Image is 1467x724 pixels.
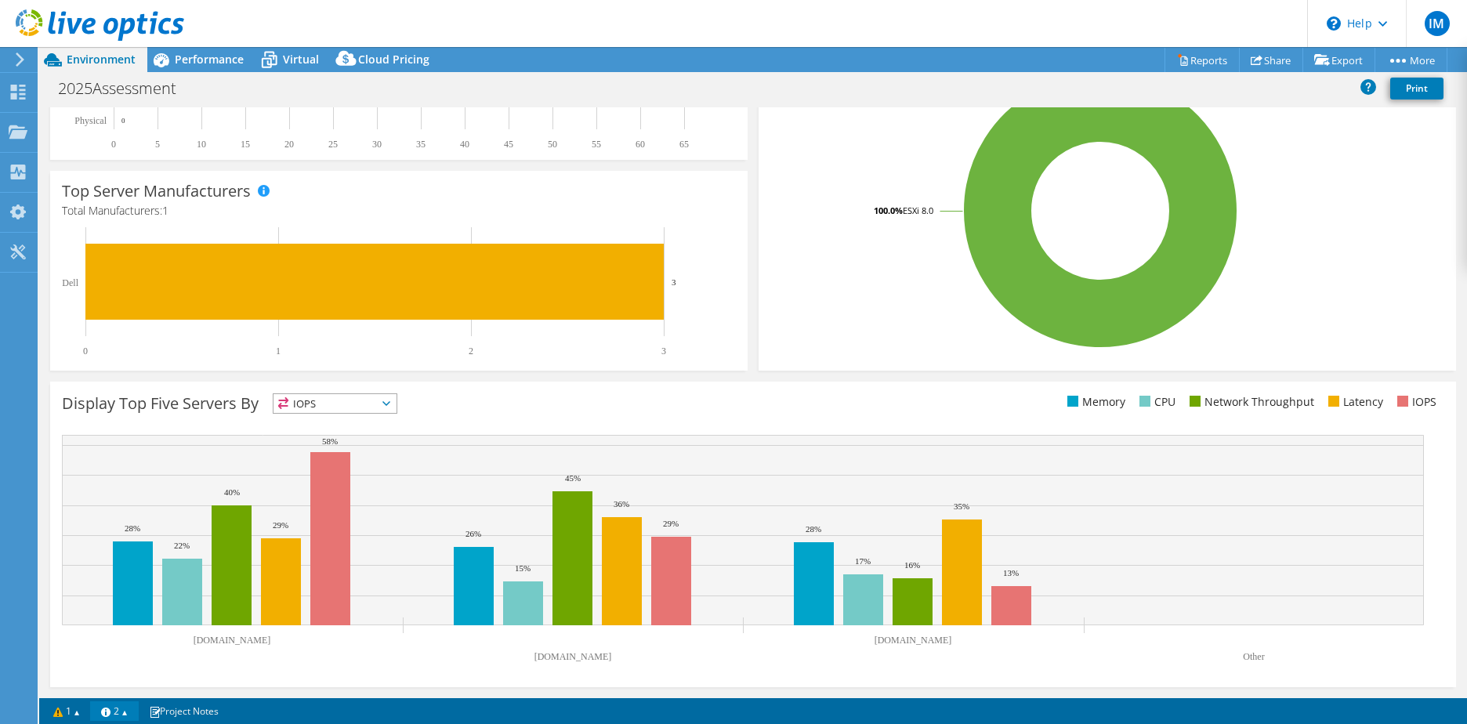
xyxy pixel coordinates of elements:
a: Print [1390,78,1443,100]
text: 10 [197,139,206,150]
span: Virtual [283,52,319,67]
span: Environment [67,52,136,67]
text: 15 [241,139,250,150]
text: 45 [504,139,513,150]
text: 20 [284,139,294,150]
text: Physical [74,115,107,126]
text: 0 [121,117,125,125]
text: 30 [372,139,382,150]
text: [DOMAIN_NAME] [194,635,271,646]
text: 3 [672,277,676,287]
a: Share [1239,48,1303,72]
span: Cloud Pricing [358,52,429,67]
text: 55 [592,139,601,150]
text: Other [1243,651,1264,662]
text: 65 [679,139,689,150]
a: Export [1302,48,1375,72]
text: 36% [614,499,629,509]
a: More [1375,48,1447,72]
text: 45% [565,473,581,483]
li: Memory [1063,393,1125,411]
text: 5 [155,139,160,150]
a: 1 [42,701,91,721]
svg: \n [1327,16,1341,31]
text: 0 [83,346,88,357]
text: [DOMAIN_NAME] [875,635,952,646]
li: CPU [1136,393,1175,411]
li: Latency [1324,393,1383,411]
text: 1 [276,346,281,357]
text: 28% [125,523,140,533]
text: 29% [273,520,288,530]
text: 16% [904,560,920,570]
text: 26% [465,529,481,538]
a: 2 [90,701,139,721]
text: 60 [636,139,645,150]
span: Performance [175,52,244,67]
li: IOPS [1393,393,1436,411]
span: IOPS [273,394,397,413]
tspan: 100.0% [874,205,903,216]
text: [DOMAIN_NAME] [534,651,612,662]
text: 13% [1003,568,1019,577]
text: 0 [111,139,116,150]
text: 35% [954,501,969,511]
a: Project Notes [138,701,230,721]
text: 28% [806,524,821,534]
span: IM [1425,11,1450,36]
tspan: ESXi 8.0 [903,205,933,216]
text: 50 [548,139,557,150]
a: Reports [1165,48,1240,72]
text: 25 [328,139,338,150]
text: 40 [460,139,469,150]
text: 35 [416,139,426,150]
text: Dell [62,277,78,288]
span: 1 [162,203,168,218]
text: 3 [661,346,666,357]
text: 58% [322,436,338,446]
text: 2 [469,346,473,357]
text: 40% [224,487,240,497]
text: 15% [515,563,531,573]
h4: Total Manufacturers: [62,202,736,219]
li: Network Throughput [1186,393,1314,411]
text: 17% [855,556,871,566]
h1: 2025Assessment [51,80,201,97]
h3: Top Server Manufacturers [62,183,251,200]
text: 22% [174,541,190,550]
text: 29% [663,519,679,528]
